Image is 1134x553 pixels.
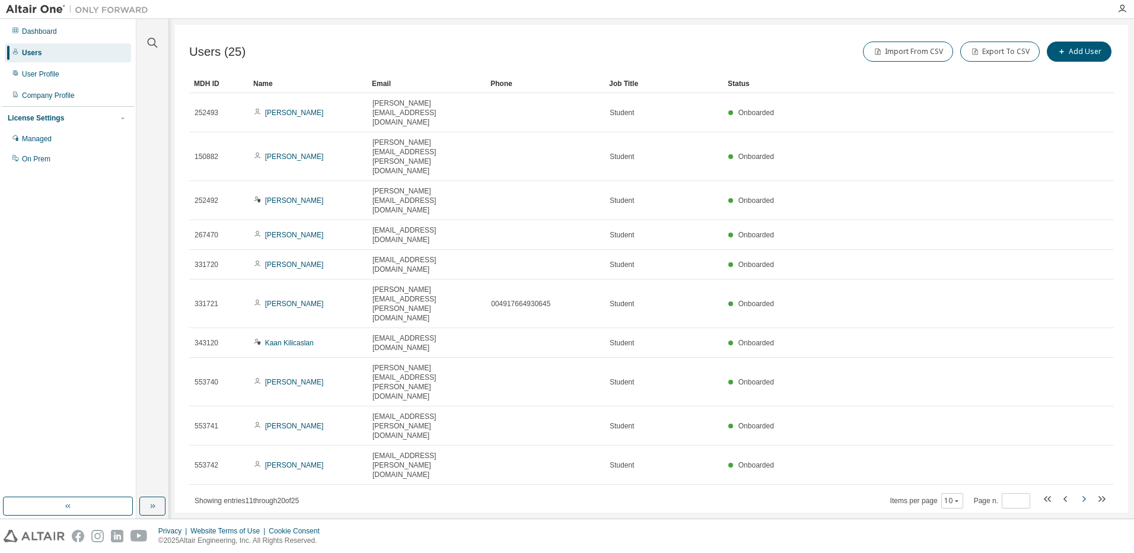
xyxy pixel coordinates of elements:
[265,422,324,430] a: [PERSON_NAME]
[372,363,480,401] span: [PERSON_NAME][EMAIL_ADDRESS][PERSON_NAME][DOMAIN_NAME]
[610,421,634,431] span: Student
[372,285,480,323] span: [PERSON_NAME][EMAIL_ADDRESS][PERSON_NAME][DOMAIN_NAME]
[372,333,480,352] span: [EMAIL_ADDRESS][DOMAIN_NAME]
[372,412,480,440] span: [EMAIL_ADDRESS][PERSON_NAME][DOMAIN_NAME]
[4,530,65,542] img: altair_logo.svg
[130,530,148,542] img: youtube.svg
[610,260,634,269] span: Student
[738,231,774,239] span: Onboarded
[372,255,480,274] span: [EMAIL_ADDRESS][DOMAIN_NAME]
[944,496,960,506] button: 10
[22,91,75,100] div: Company Profile
[372,74,481,93] div: Email
[195,460,218,470] span: 553742
[189,45,246,59] span: Users (25)
[372,451,480,479] span: [EMAIL_ADDRESS][PERSON_NAME][DOMAIN_NAME]
[195,299,218,309] span: 331721
[195,196,218,205] span: 252492
[738,152,774,161] span: Onboarded
[265,231,324,239] a: [PERSON_NAME]
[728,74,1052,93] div: Status
[195,152,218,161] span: 150882
[22,134,52,144] div: Managed
[610,299,634,309] span: Student
[265,339,314,347] a: Kaan Kilicaslan
[738,422,774,430] span: Onboarded
[863,42,953,62] button: Import From CSV
[195,230,218,240] span: 267470
[6,4,154,15] img: Altair One
[265,152,324,161] a: [PERSON_NAME]
[960,42,1040,62] button: Export To CSV
[195,108,218,117] span: 252493
[190,526,269,536] div: Website Terms of Use
[738,378,774,386] span: Onboarded
[610,108,634,117] span: Student
[22,27,57,36] div: Dashboard
[890,493,963,508] span: Items per page
[195,421,218,431] span: 553741
[610,377,634,387] span: Student
[974,493,1030,508] span: Page n.
[610,230,634,240] span: Student
[610,460,634,470] span: Student
[265,196,324,205] a: [PERSON_NAME]
[738,339,774,347] span: Onboarded
[610,152,634,161] span: Student
[610,338,634,348] span: Student
[491,299,550,309] span: 004917664930645
[490,74,600,93] div: Phone
[22,69,59,79] div: User Profile
[738,109,774,117] span: Onboarded
[22,154,50,164] div: On Prem
[22,48,42,58] div: Users
[609,74,718,93] div: Job Title
[610,196,634,205] span: Student
[195,377,218,387] span: 553740
[1047,42,1111,62] button: Add User
[111,530,123,542] img: linkedin.svg
[738,196,774,205] span: Onboarded
[72,530,84,542] img: facebook.svg
[372,186,480,215] span: [PERSON_NAME][EMAIL_ADDRESS][DOMAIN_NAME]
[195,260,218,269] span: 331720
[372,138,480,176] span: [PERSON_NAME][EMAIL_ADDRESS][PERSON_NAME][DOMAIN_NAME]
[194,74,244,93] div: MDH ID
[738,461,774,469] span: Onboarded
[265,260,324,269] a: [PERSON_NAME]
[265,300,324,308] a: [PERSON_NAME]
[195,497,299,505] span: Showing entries 11 through 20 of 25
[269,526,326,536] div: Cookie Consent
[195,338,218,348] span: 343120
[8,113,64,123] div: License Settings
[265,378,324,386] a: [PERSON_NAME]
[372,225,480,244] span: [EMAIL_ADDRESS][DOMAIN_NAME]
[265,109,324,117] a: [PERSON_NAME]
[91,530,104,542] img: instagram.svg
[158,526,190,536] div: Privacy
[738,300,774,308] span: Onboarded
[253,74,362,93] div: Name
[265,461,324,469] a: [PERSON_NAME]
[158,536,327,546] p: © 2025 Altair Engineering, Inc. All Rights Reserved.
[372,98,480,127] span: [PERSON_NAME][EMAIL_ADDRESS][DOMAIN_NAME]
[738,260,774,269] span: Onboarded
